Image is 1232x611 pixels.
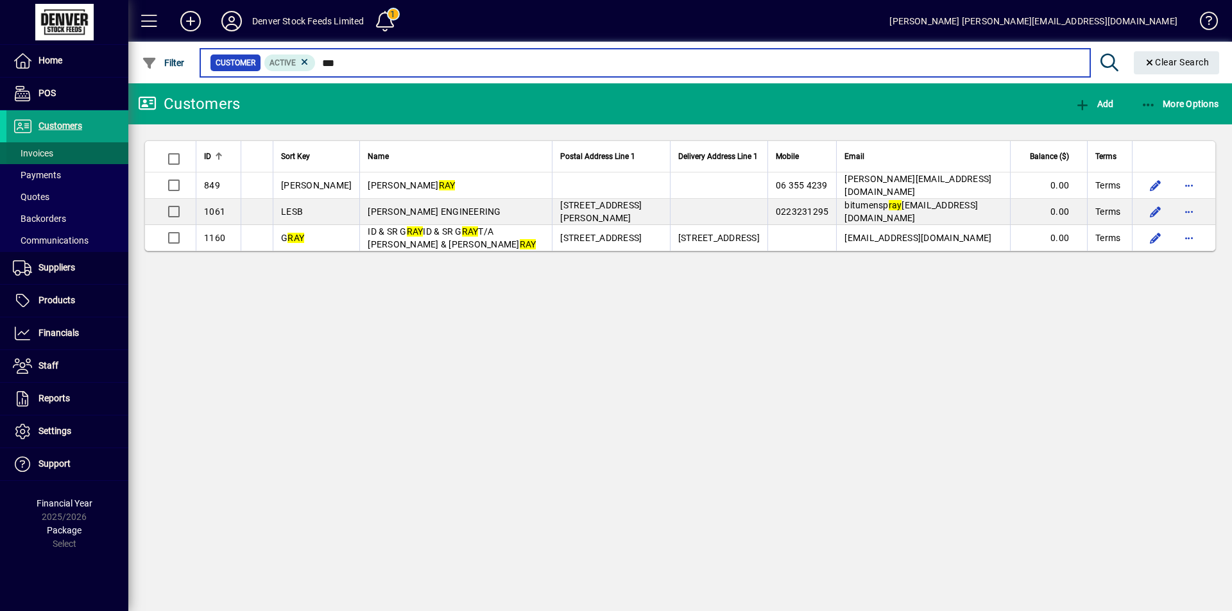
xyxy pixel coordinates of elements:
span: 06 355 4239 [776,180,828,190]
span: 849 [204,180,220,190]
span: Products [38,295,75,305]
button: Add [170,10,211,33]
button: Profile [211,10,252,33]
div: Email [844,149,1002,163]
button: Edit [1145,175,1166,196]
span: [PERSON_NAME][EMAIL_ADDRESS][DOMAIN_NAME] [844,174,991,197]
a: Knowledge Base [1190,3,1216,44]
a: Reports [6,383,128,415]
a: Quotes [6,186,128,208]
span: Active [269,58,296,67]
td: 0.00 [1010,172,1087,199]
em: RAY [439,180,456,190]
span: ID & SR G ID & SR G T/A [PERSON_NAME] & [PERSON_NAME] [368,226,536,249]
span: POS [38,88,56,98]
button: More options [1179,201,1199,222]
a: Invoices [6,142,128,164]
span: Financials [38,328,79,338]
span: Communications [13,235,89,246]
div: Mobile [776,149,829,163]
span: 1160 [204,233,225,243]
em: RAY [462,226,479,237]
div: Customers [138,94,240,114]
span: More Options [1141,99,1219,109]
span: Sort Key [281,149,310,163]
button: More options [1179,228,1199,248]
a: Settings [6,415,128,448]
div: [PERSON_NAME] [PERSON_NAME][EMAIL_ADDRESS][DOMAIN_NAME] [889,11,1177,31]
a: Communications [6,230,128,251]
span: Terms [1095,179,1120,192]
td: 0.00 [1010,225,1087,251]
span: [STREET_ADDRESS] [678,233,760,243]
span: Backorders [13,213,66,224]
em: RAY [407,226,424,237]
span: [PERSON_NAME] ENGINEERING [368,206,501,217]
em: ray [889,200,902,210]
span: [STREET_ADDRESS][PERSON_NAME] [560,200,642,223]
div: Denver Stock Feeds Limited [252,11,364,31]
a: Financials [6,317,128,349]
span: 0223231295 [776,206,829,217]
span: Terms [1095,149,1116,163]
div: ID [204,149,233,163]
a: Suppliers [6,252,128,284]
span: Mobile [776,149,799,163]
span: Staff [38,360,58,371]
button: Add [1072,92,1116,115]
button: Filter [139,51,188,74]
span: Customers [38,121,82,131]
button: Edit [1145,228,1166,248]
button: Clear [1134,51,1220,74]
span: Support [38,458,71,469]
span: bitumensp [EMAIL_ADDRESS][DOMAIN_NAME] [844,200,978,223]
span: [STREET_ADDRESS] [560,233,642,243]
td: 0.00 [1010,199,1087,225]
a: Support [6,448,128,480]
span: ID [204,149,211,163]
span: Suppliers [38,262,75,272]
span: Financial Year [37,498,92,508]
button: Edit [1145,201,1166,222]
span: Add [1075,99,1113,109]
span: Payments [13,170,61,180]
span: Invoices [13,148,53,158]
span: [EMAIL_ADDRESS][DOMAIN_NAME] [844,233,991,243]
button: More options [1179,175,1199,196]
a: Home [6,45,128,77]
span: Name [368,149,389,163]
div: Name [368,149,544,163]
button: More Options [1138,92,1222,115]
span: 1061 [204,206,225,217]
span: Package [47,525,81,535]
span: Home [38,55,62,65]
span: Delivery Address Line 1 [678,149,758,163]
span: Clear Search [1144,57,1210,67]
a: Products [6,285,128,317]
em: RAY [287,233,304,243]
span: Quotes [13,192,49,202]
span: Reports [38,393,70,403]
span: Terms [1095,205,1120,218]
span: Postal Address Line 1 [560,149,635,163]
mat-chip: Activation Status: Active [264,54,316,71]
a: Payments [6,164,128,186]
span: [PERSON_NAME] [368,180,455,190]
div: Balance ($) [1018,149,1081,163]
span: Settings [38,426,71,436]
a: POS [6,78,128,110]
span: Email [844,149,864,163]
a: Staff [6,350,128,382]
span: LESB [281,206,303,217]
span: Terms [1095,231,1120,244]
span: G [281,233,304,243]
span: Customer [216,56,255,69]
span: [PERSON_NAME] [281,180,352,190]
span: Balance ($) [1030,149,1069,163]
em: RAY [520,239,536,249]
span: Filter [142,58,185,68]
a: Backorders [6,208,128,230]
